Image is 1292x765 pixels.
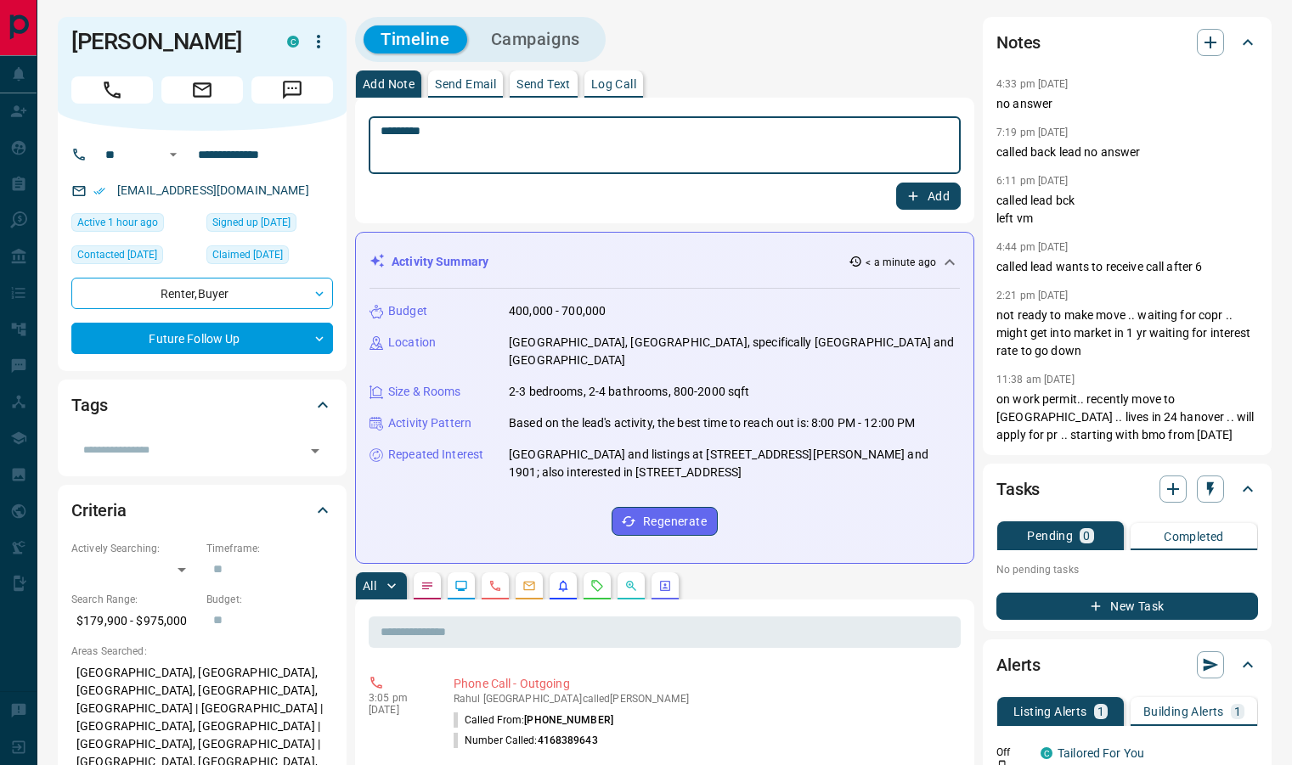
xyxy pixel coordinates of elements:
[996,78,1069,90] p: 4:33 pm [DATE]
[117,183,309,197] a: [EMAIL_ADDRESS][DOMAIN_NAME]
[212,246,283,263] span: Claimed [DATE]
[996,745,1030,760] p: Off
[516,78,571,90] p: Send Text
[591,78,636,90] p: Log Call
[996,290,1069,301] p: 2:21 pm [DATE]
[363,78,415,90] p: Add Note
[388,383,461,401] p: Size & Rooms
[996,241,1069,253] p: 4:44 pm [DATE]
[388,446,483,464] p: Repeated Interest
[1234,706,1241,717] p: 1
[1041,747,1052,759] div: condos.ca
[996,29,1041,56] h2: Notes
[996,127,1069,138] p: 7:19 pm [DATE]
[556,579,570,593] svg: Listing Alerts
[1058,746,1144,760] a: Tailored For You
[996,95,1258,113] p: no answer
[71,644,333,659] p: Areas Searched:
[392,253,488,271] p: Activity Summary
[996,391,1258,444] p: on work permit.. recently move to [GEOGRAPHIC_DATA] .. lives in 24 hanover .. will apply for pr ....
[77,246,157,263] span: Contacted [DATE]
[71,490,333,531] div: Criteria
[454,712,613,728] p: Called From:
[71,391,107,419] h2: Tags
[996,593,1258,620] button: New Task
[420,579,434,593] svg: Notes
[1027,530,1073,542] p: Pending
[488,579,502,593] svg: Calls
[538,734,598,746] span: 4168389643
[71,323,333,354] div: Future Follow Up
[71,28,262,55] h1: [PERSON_NAME]
[996,192,1258,228] p: called lead bck left vm
[658,579,672,593] svg: Agent Actions
[996,651,1041,678] h2: Alerts
[996,143,1258,161] p: called back lead no answer
[612,507,718,536] button: Regenerate
[590,579,604,593] svg: Requests
[996,644,1258,685] div: Alerts
[509,446,960,481] p: [GEOGRAPHIC_DATA] and listings at [STREET_ADDRESS][PERSON_NAME] and 1901; also interested in [STR...
[370,246,960,278] div: Activity Summary< a minute ago
[71,278,333,309] div: Renter , Buyer
[996,175,1069,187] p: 6:11 pm [DATE]
[287,36,299,48] div: condos.ca
[1013,706,1087,717] p: Listing Alerts
[624,579,638,593] svg: Opportunities
[71,245,198,269] div: Wed May 07 2025
[996,557,1258,582] p: No pending tasks
[996,475,1040,503] h2: Tasks
[206,541,333,556] p: Timeframe:
[251,76,333,104] span: Message
[71,213,198,237] div: Fri Aug 15 2025
[206,592,333,607] p: Budget:
[369,704,428,716] p: [DATE]
[454,733,598,748] p: Number Called:
[388,334,436,352] p: Location
[77,214,158,231] span: Active 1 hour ago
[454,693,954,705] p: Rahul [GEOGRAPHIC_DATA] called [PERSON_NAME]
[866,255,936,270] p: < a minute ago
[454,675,954,693] p: Phone Call - Outgoing
[206,213,333,237] div: Fri Jan 13 2023
[93,185,105,197] svg: Email Verified
[509,414,915,432] p: Based on the lead's activity, the best time to reach out is: 8:00 PM - 12:00 PM
[454,579,468,593] svg: Lead Browsing Activity
[996,374,1075,385] p: 11:38 am [DATE]
[71,76,153,104] span: Call
[71,607,198,635] p: $179,900 - $975,000
[996,22,1258,63] div: Notes
[509,383,750,401] p: 2-3 bedrooms, 2-4 bathrooms, 800-2000 sqft
[1143,706,1224,717] p: Building Alerts
[996,469,1258,509] div: Tasks
[474,25,597,53] button: Campaigns
[509,334,960,369] p: [GEOGRAPHIC_DATA], [GEOGRAPHIC_DATA], specifically [GEOGRAPHIC_DATA] and [GEOGRAPHIC_DATA]
[509,302,606,320] p: 400,000 - 700,000
[369,692,428,704] p: 3:05 pm
[1097,706,1104,717] p: 1
[1083,530,1090,542] p: 0
[161,76,243,104] span: Email
[71,541,198,556] p: Actively Searching:
[522,579,536,593] svg: Emails
[524,714,613,726] span: [PHONE_NUMBER]
[363,580,376,592] p: All
[1164,531,1224,543] p: Completed
[303,439,327,463] button: Open
[996,307,1258,360] p: not ready to make move .. waiting for copr .. might get into market in 1 yr waiting for interest ...
[71,385,333,425] div: Tags
[388,302,427,320] p: Budget
[896,183,961,210] button: Add
[212,214,291,231] span: Signed up [DATE]
[996,258,1258,276] p: called lead wants to receive call after 6
[364,25,467,53] button: Timeline
[388,414,471,432] p: Activity Pattern
[71,592,198,607] p: Search Range:
[163,144,183,165] button: Open
[71,497,127,524] h2: Criteria
[435,78,496,90] p: Send Email
[206,245,333,269] div: Thu May 04 2023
